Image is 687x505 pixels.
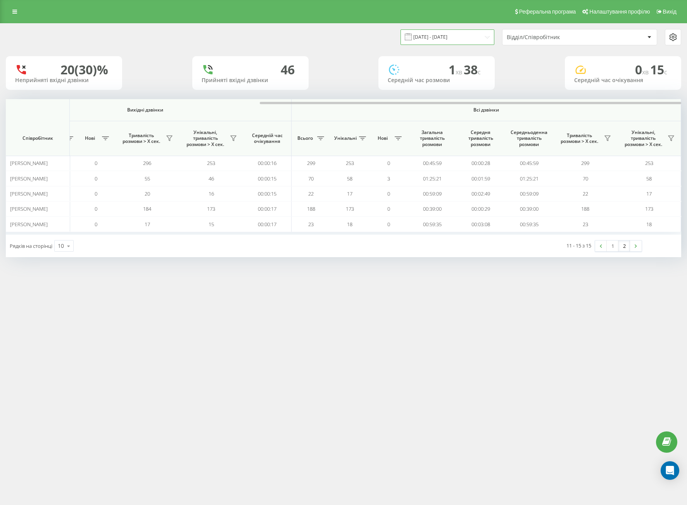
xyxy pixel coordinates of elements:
span: Унікальні, тривалість розмови > Х сек. [621,129,665,148]
span: [PERSON_NAME] [10,190,48,197]
td: 00:39:00 [408,201,456,216]
td: 00:59:35 [505,216,553,232]
a: 1 [607,240,618,251]
a: 2 [618,240,630,251]
span: [PERSON_NAME] [10,205,48,212]
span: 22 [308,190,314,197]
span: 184 [143,205,151,212]
span: Вихід [663,9,677,15]
td: 00:45:59 [408,156,456,171]
span: 23 [583,221,588,228]
span: 188 [581,205,589,212]
span: 0 [387,190,390,197]
span: Загальна тривалість розмови [414,129,451,148]
span: Середній час очікування [249,132,285,144]
span: 20 [145,190,150,197]
span: Вихідні дзвінки [17,107,273,113]
span: 0 [635,61,650,78]
div: 46 [281,62,295,77]
td: 00:45:59 [505,156,553,171]
span: Унікальні, тривалість розмови > Х сек. [183,129,228,148]
span: 0 [95,175,97,182]
td: 00:59:35 [408,216,456,232]
span: 253 [207,160,215,167]
span: Співробітник [12,135,63,141]
span: 18 [347,221,352,228]
span: хв [642,68,650,76]
span: 253 [346,160,354,167]
div: 10 [58,242,64,250]
span: 296 [143,160,151,167]
td: 00:02:49 [456,186,505,201]
td: 00:00:15 [243,186,292,201]
span: [PERSON_NAME] [10,221,48,228]
span: 188 [307,205,315,212]
span: 18 [646,221,652,228]
span: 38 [464,61,481,78]
span: 23 [308,221,314,228]
td: 00:59:09 [505,186,553,201]
span: 17 [646,190,652,197]
span: 58 [646,175,652,182]
span: 0 [387,160,390,167]
td: 01:25:21 [505,171,553,186]
div: Open Intercom Messenger [661,461,679,480]
span: 0 [95,205,97,212]
span: 58 [347,175,352,182]
span: 55 [145,175,150,182]
span: 173 [645,205,653,212]
span: c [478,68,481,76]
span: Реферальна програма [519,9,576,15]
span: 173 [346,205,354,212]
span: 299 [307,160,315,167]
span: [PERSON_NAME] [10,160,48,167]
span: 16 [209,190,214,197]
span: 17 [347,190,352,197]
span: 22 [583,190,588,197]
div: Неприйняті вхідні дзвінки [15,77,113,84]
span: 0 [95,221,97,228]
span: Всього [295,135,315,141]
span: 1 [449,61,464,78]
span: Унікальні [334,135,357,141]
div: Середній час розмови [388,77,485,84]
td: 00:00:17 [243,201,292,216]
td: 00:00:17 [243,216,292,232]
span: 299 [581,160,589,167]
span: 0 [387,205,390,212]
span: [PERSON_NAME] [10,175,48,182]
span: Тривалість розмови > Х сек. [119,132,164,144]
span: 253 [645,160,653,167]
span: 70 [583,175,588,182]
span: 0 [387,221,390,228]
span: Середньоденна тривалість розмови [511,129,547,148]
span: 46 [209,175,214,182]
span: Нові [80,135,100,141]
span: 0 [95,190,97,197]
div: Відділ/Співробітник [507,34,599,41]
td: 00:00:15 [243,171,292,186]
span: Нові [373,135,392,141]
span: c [664,68,667,76]
span: 15 [209,221,214,228]
span: 15 [650,61,667,78]
td: 00:00:28 [456,156,505,171]
td: 00:00:29 [456,201,505,216]
span: Середня тривалість розмови [462,129,499,148]
td: 00:59:09 [408,186,456,201]
div: 20 (30)% [60,62,108,77]
td: 00:03:08 [456,216,505,232]
span: 173 [207,205,215,212]
span: Всі дзвінки [314,107,658,113]
td: 01:25:21 [408,171,456,186]
span: 70 [308,175,314,182]
td: 00:39:00 [505,201,553,216]
div: Прийняті вхідні дзвінки [202,77,299,84]
div: 11 - 15 з 15 [566,242,591,249]
div: Середній час очікування [574,77,672,84]
span: 3 [387,175,390,182]
span: Налаштування профілю [589,9,650,15]
td: 00:00:16 [243,156,292,171]
span: 17 [145,221,150,228]
span: Рядків на сторінці [10,242,52,249]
